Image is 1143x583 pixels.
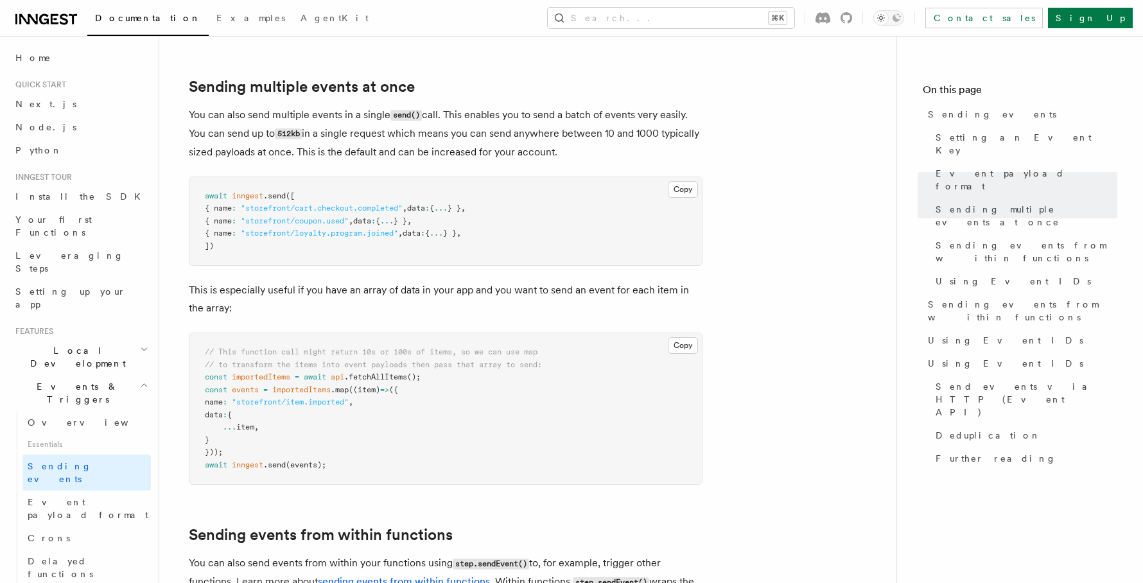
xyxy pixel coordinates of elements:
[425,204,430,213] span: :
[205,448,223,457] span: }));
[769,12,787,24] kbd: ⌘K
[930,126,1117,162] a: Setting an Event Key
[873,10,904,26] button: Toggle dark mode
[394,216,407,225] span: } }
[461,204,466,213] span: ,
[936,429,1041,442] span: Deduplication
[15,122,76,132] span: Node.js
[15,250,124,274] span: Leveraging Steps
[189,281,702,317] p: This is especially useful if you have an array of data in your app and you want to send an event ...
[232,385,259,394] span: events
[223,410,227,419] span: :
[28,556,93,579] span: Delayed functions
[15,214,92,238] span: Your first Functions
[15,51,51,64] span: Home
[232,372,290,381] span: importedItems
[241,216,349,225] span: "storefront/coupon.used"
[930,162,1117,198] a: Event payload format
[227,410,232,419] span: {
[275,128,302,139] code: 512kb
[371,216,376,225] span: :
[205,360,542,369] span: // to transform the items into event payloads then pass that array to send:
[10,326,53,336] span: Features
[205,191,227,200] span: await
[205,460,227,469] span: await
[425,229,430,238] span: {
[10,280,151,316] a: Setting up your app
[232,191,263,200] span: inngest
[407,216,412,225] span: ,
[923,293,1117,329] a: Sending events from within functions
[28,533,70,543] span: Crons
[22,455,151,491] a: Sending events
[380,385,389,394] span: =>
[430,229,443,238] span: ...
[22,411,151,434] a: Overview
[457,229,461,238] span: ,
[15,191,148,202] span: Install the SDK
[10,339,151,375] button: Local Development
[15,286,126,309] span: Setting up your app
[936,275,1091,288] span: Using Event IDs
[403,204,407,213] span: ,
[205,385,227,394] span: const
[548,8,794,28] button: Search...⌘K
[930,234,1117,270] a: Sending events from within functions
[936,380,1117,419] span: Send events via HTTP (Event API)
[205,347,537,356] span: // This function call might return 10s or 100s of items, so we can use map
[232,204,236,213] span: :
[10,185,151,208] a: Install the SDK
[1048,8,1133,28] a: Sign Up
[928,334,1083,347] span: Using Event IDs
[223,397,227,406] span: :
[295,372,299,381] span: =
[923,352,1117,375] a: Using Event IDs
[668,181,698,198] button: Copy
[10,380,140,406] span: Events & Triggers
[930,447,1117,470] a: Further reading
[10,344,140,370] span: Local Development
[10,92,151,116] a: Next.js
[189,78,415,96] a: Sending multiple events at once
[453,559,529,570] code: step.sendEvent()
[286,191,295,200] span: ([
[189,526,453,544] a: Sending events from within functions
[205,241,214,250] span: ])
[95,13,201,23] span: Documentation
[232,460,263,469] span: inngest
[209,4,293,35] a: Examples
[407,204,425,213] span: data
[10,80,66,90] span: Quick start
[263,385,268,394] span: =
[434,204,448,213] span: ...
[930,424,1117,447] a: Deduplication
[205,435,209,444] span: }
[10,375,151,411] button: Events & Triggers
[936,239,1117,265] span: Sending events from within functions
[28,461,92,484] span: Sending events
[272,385,331,394] span: importedItems
[205,216,232,225] span: { name
[930,270,1117,293] a: Using Event IDs
[87,4,209,36] a: Documentation
[925,8,1043,28] a: Contact sales
[205,410,223,419] span: data
[301,13,369,23] span: AgentKit
[10,116,151,139] a: Node.js
[205,372,227,381] span: const
[232,216,236,225] span: :
[22,491,151,526] a: Event payload format
[430,204,434,213] span: {
[376,216,380,225] span: {
[928,298,1117,324] span: Sending events from within functions
[241,229,398,238] span: "storefront/loyalty.program.joined"
[263,191,286,200] span: .send
[331,372,344,381] span: api
[923,82,1117,103] h4: On this page
[205,229,232,238] span: { name
[448,204,461,213] span: } }
[390,110,422,121] code: send()
[10,46,151,69] a: Home
[189,106,702,161] p: You can also send multiple events in a single call. This enables you to send a batch of events ve...
[232,229,236,238] span: :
